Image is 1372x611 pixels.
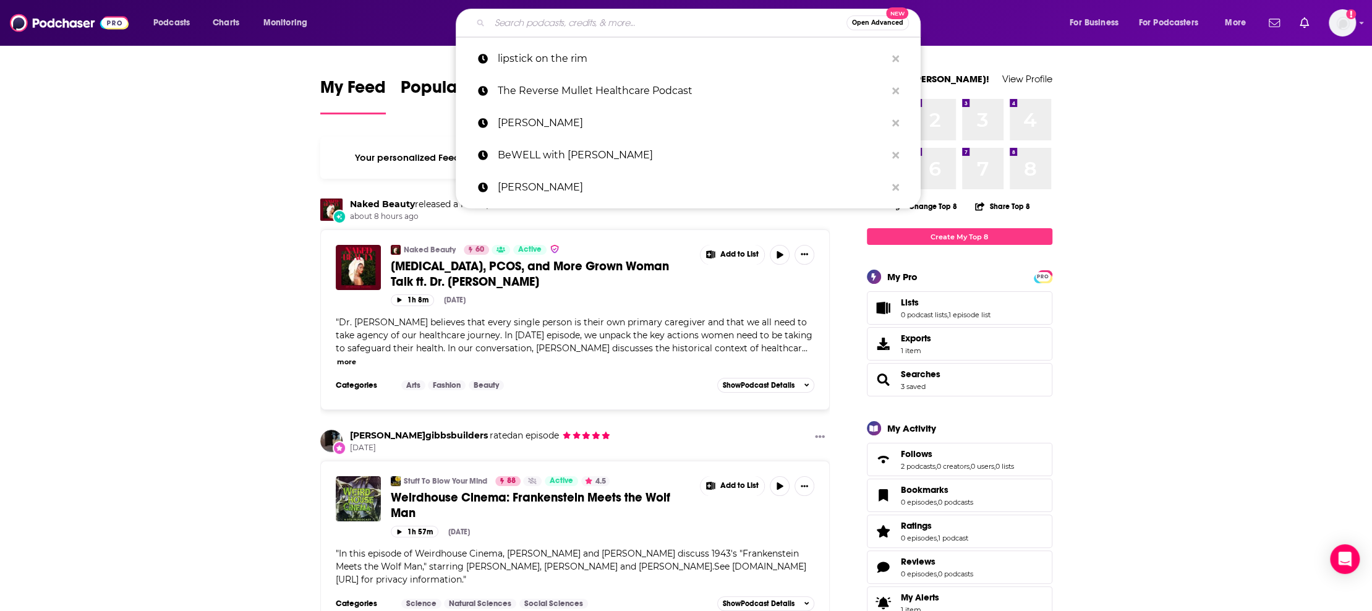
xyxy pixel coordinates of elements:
span: ... [802,343,807,354]
img: Weirdhouse Cinema: Frankenstein Meets the Wolf Man [336,476,381,521]
span: , [969,462,971,471]
button: Open AdvancedNew [846,15,909,30]
a: Lists [871,299,896,317]
span: rated [490,430,513,441]
span: Monitoring [263,14,307,32]
a: 1 episode list [948,310,991,319]
a: Social Sciences [519,599,588,609]
span: Reviews [901,556,935,567]
span: , [937,498,938,506]
button: open menu [255,13,323,33]
a: Searches [901,369,940,380]
img: Naked Beauty [391,245,401,255]
span: Add to List [720,481,759,490]
div: My Pro [887,271,918,283]
span: Weirdhouse Cinema: Frankenstein Meets the Wolf Man [391,490,670,521]
button: open menu [145,13,206,33]
span: Exports [901,333,931,344]
span: Lists [867,291,1052,325]
button: 1h 57m [391,526,438,537]
button: open menu [1131,13,1216,33]
span: Lists [901,297,919,308]
span: In this episode of Weirdhouse Cinema, [PERSON_NAME] and [PERSON_NAME] discuss 1943's "Frankenstei... [336,548,806,585]
div: New Rating [333,441,346,455]
a: Show notifications dropdown [1264,12,1285,33]
span: Open Advanced [852,20,903,26]
span: , [994,462,995,471]
span: My Alerts [901,592,939,603]
span: j.gibbsbuilders's Rating: 5 out of 5 [561,431,610,440]
span: For Podcasters [1139,14,1198,32]
a: Ratings [871,523,896,540]
img: Podchaser - Follow, Share and Rate Podcasts [10,11,129,35]
a: Fashion [428,380,466,390]
span: 60 [475,244,484,256]
button: open menu [1061,13,1134,33]
button: Show More Button [701,476,765,496]
a: Active [545,476,578,486]
a: lipstick on the rim [456,43,921,75]
p: lipstick on the rim [498,43,886,75]
a: Active [513,245,547,255]
a: 0 podcasts [938,498,973,506]
div: My Activity [887,422,936,434]
button: more [337,357,356,367]
a: Natural Sciences [444,599,516,609]
a: The Reverse Mullet Healthcare Podcast [456,75,921,107]
span: Ratings [901,520,932,531]
a: Popular Feed [401,77,506,114]
a: Arts [401,380,425,390]
a: 0 users [971,462,994,471]
a: Follows [901,448,1014,459]
button: Change Top 8 [888,199,965,214]
div: [DATE] [448,528,470,536]
button: Share Top 8 [974,194,1030,218]
span: about 8 hours ago [350,211,514,222]
a: Science [401,599,441,609]
span: Ratings [867,515,1052,548]
a: Searches [871,371,896,388]
button: ShowPodcast Details [717,596,815,611]
a: 0 episodes [901,498,937,506]
span: For Business [1070,14,1118,32]
a: 0 episodes [901,570,937,578]
div: Search podcasts, credits, & more... [467,9,932,37]
a: Lists [901,297,991,308]
span: an episode [488,430,559,441]
a: Create My Top 8 [867,228,1052,245]
a: Naked Beauty [320,199,343,221]
img: j.gibbsbuilders [320,430,343,452]
h3: released a new episode [350,199,514,210]
a: 3 saved [901,382,926,391]
span: Bookmarks [901,484,948,495]
a: 60 [464,245,489,255]
button: Show More Button [701,245,765,265]
span: Reviews [867,550,1052,584]
a: Bookmarks [901,484,973,495]
span: Follows [901,448,932,459]
a: Welcome [PERSON_NAME]! [867,73,989,85]
span: PRO [1036,272,1050,281]
div: Open Intercom Messenger [1330,544,1360,574]
h3: Categories [336,599,391,609]
p: The Reverse Mullet Healthcare Podcast [498,75,886,107]
span: , [937,534,938,542]
span: More [1225,14,1246,32]
img: Perimenopause, PCOS, and More Grown Woman Talk ft. Dr. Sharon Malone [336,245,381,290]
img: Stuff To Blow Your Mind [391,476,401,486]
a: [PERSON_NAME] [456,107,921,139]
a: Follows [871,451,896,468]
svg: Add a profile image [1346,9,1356,19]
a: PRO [1036,271,1050,281]
a: Weirdhouse Cinema: Frankenstein Meets the Wolf Man [391,490,691,521]
a: 0 lists [995,462,1014,471]
span: Add to List [720,250,759,259]
a: Naked Beauty [350,199,415,210]
span: Exports [871,335,896,352]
